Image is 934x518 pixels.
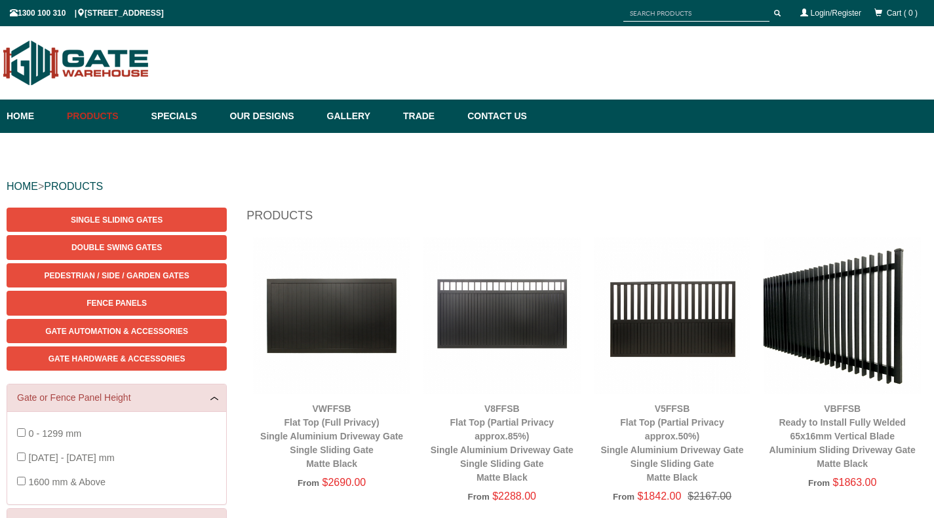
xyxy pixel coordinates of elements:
[321,100,397,133] a: Gallery
[461,100,527,133] a: Contact Us
[638,490,682,502] span: $1842.00
[397,100,461,133] a: Trade
[71,243,162,252] span: Double Swing Gates
[594,237,751,394] img: V5FFSB - Flat Top (Partial Privacy approx.50%) - Single Aluminium Driveway Gate - Single Sliding ...
[87,299,147,308] span: Fence Panels
[423,237,581,394] img: V8FFSB - Flat Top (Partial Privacy approx.85%) - Single Aluminium Driveway Gate - Single Sliding ...
[7,346,227,371] a: Gate Hardware & Accessories
[600,403,743,483] a: V5FFSBFlat Top (Partial Privacy approx.50%)Single Aluminium Driveway GateSingle Sliding GateMatte...
[44,181,103,192] a: PRODUCTS
[71,215,163,225] span: Single Sliding Gates
[49,354,185,363] span: Gate Hardware & Accessories
[7,208,227,232] a: Single Sliding Gates
[224,100,321,133] a: Our Designs
[769,403,916,469] a: VBFFSBReady to Install Fully Welded 65x16mm Vertical BladeAluminium Sliding Driveway GateMatte Black
[492,490,536,502] span: $2288.00
[10,9,164,18] span: 1300 100 310 | [STREET_ADDRESS]
[833,477,877,488] span: $1863.00
[7,181,38,192] a: HOME
[298,478,319,488] span: From
[7,166,927,208] div: >
[7,263,227,287] a: Pedestrian / Side / Garden Gates
[764,237,921,394] img: VBFFSB - Ready to Install Fully Welded 65x16mm Vertical Blade - Aluminium Sliding Driveway Gate -...
[246,208,927,231] h1: Products
[260,403,403,469] a: VWFFSBFlat Top (Full Privacy)Single Aluminium Driveway GateSingle Sliding GateMatte Black
[887,9,918,18] span: Cart ( 0 )
[7,291,227,315] a: Fence Panels
[681,490,731,502] span: $2167.00
[28,477,106,487] span: 1600 mm & Above
[60,100,145,133] a: Products
[468,492,490,502] span: From
[145,100,224,133] a: Specials
[45,327,188,336] span: Gate Automation & Accessories
[28,453,114,463] span: [DATE] - [DATE] mm
[7,235,227,259] a: Double Swing Gates
[431,403,574,483] a: V8FFSBFlat Top (Partial Privacy approx.85%)Single Aluminium Driveway GateSingle Sliding GateMatte...
[7,319,227,343] a: Gate Automation & Accessories
[253,237,410,394] img: VWFFSB - Flat Top (Full Privacy) - Single Aluminium Driveway Gate - Single Sliding Gate - Matte B...
[811,9,861,18] a: Login/Register
[28,428,81,439] span: 0 - 1299 mm
[45,271,189,280] span: Pedestrian / Side / Garden Gates
[17,391,216,405] a: Gate or Fence Panel Height
[623,5,769,22] input: SEARCH PRODUCTS
[613,492,634,502] span: From
[322,477,366,488] span: $2690.00
[7,100,60,133] a: Home
[808,478,830,488] span: From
